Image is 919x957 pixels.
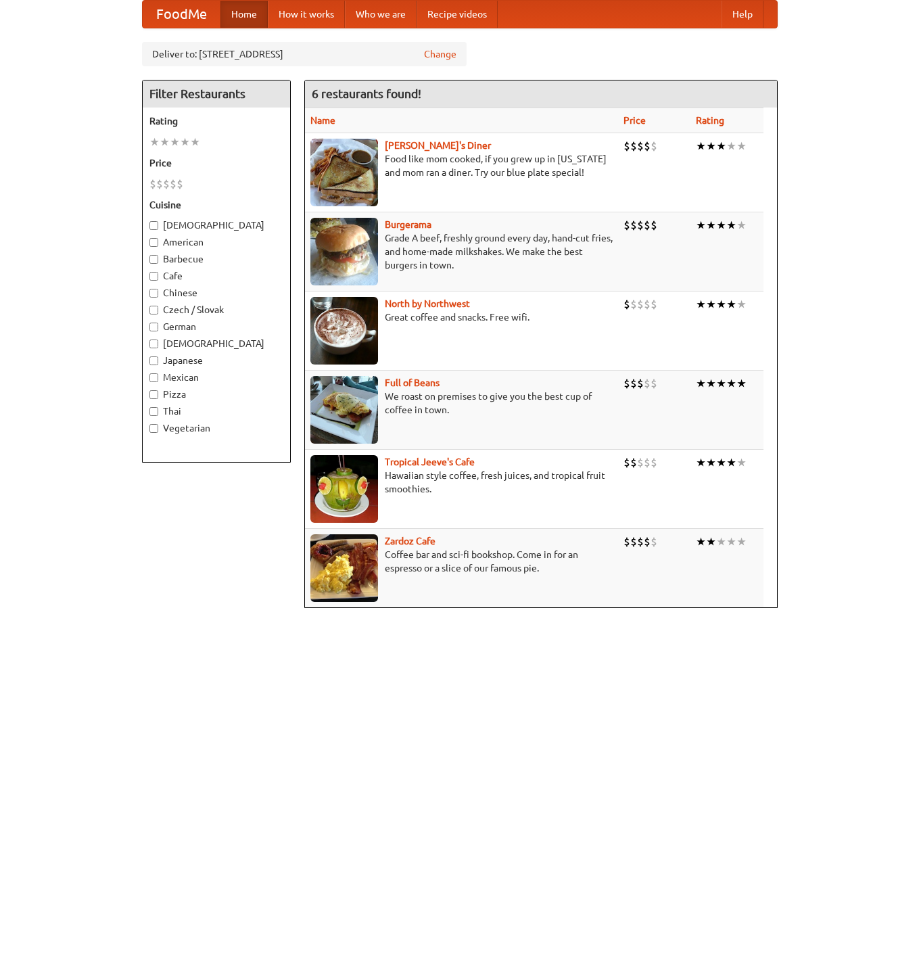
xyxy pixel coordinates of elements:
[310,115,335,126] a: Name
[149,255,158,264] input: Barbecue
[149,337,283,350] label: [DEMOGRAPHIC_DATA]
[696,455,706,470] li: ★
[726,376,736,391] li: ★
[176,177,183,191] li: $
[706,534,716,549] li: ★
[149,218,283,232] label: [DEMOGRAPHIC_DATA]
[637,218,644,233] li: $
[310,534,378,602] img: zardoz.jpg
[696,218,706,233] li: ★
[385,377,440,388] a: Full of Beans
[630,297,637,312] li: $
[716,139,726,154] li: ★
[385,536,435,546] a: Zardoz Cafe
[149,371,283,384] label: Mexican
[736,139,747,154] li: ★
[143,1,220,28] a: FoodMe
[385,457,475,467] b: Tropical Jeeve's Cafe
[726,218,736,233] li: ★
[696,534,706,549] li: ★
[149,269,283,283] label: Cafe
[149,177,156,191] li: $
[149,303,283,317] label: Czech / Slovak
[385,140,491,151] b: [PERSON_NAME]'s Diner
[149,252,283,266] label: Barbecue
[142,42,467,66] div: Deliver to: [STREET_ADDRESS]
[149,404,283,418] label: Thai
[623,534,630,549] li: $
[644,376,651,391] li: $
[623,376,630,391] li: $
[716,534,726,549] li: ★
[644,297,651,312] li: $
[651,376,657,391] li: $
[149,320,283,333] label: German
[149,373,158,382] input: Mexican
[726,455,736,470] li: ★
[726,297,736,312] li: ★
[310,548,613,575] p: Coffee bar and sci-fi bookshop. Come in for an espresso or a slice of our famous pie.
[637,297,644,312] li: $
[722,1,763,28] a: Help
[190,135,200,149] li: ★
[696,115,724,126] a: Rating
[644,534,651,549] li: $
[630,455,637,470] li: $
[651,218,657,233] li: $
[696,139,706,154] li: ★
[268,1,345,28] a: How it works
[385,298,470,309] a: North by Northwest
[310,455,378,523] img: jeeves.jpg
[310,469,613,496] p: Hawaiian style coffee, fresh juices, and tropical fruit smoothies.
[706,139,716,154] li: ★
[736,297,747,312] li: ★
[149,289,158,298] input: Chinese
[160,135,170,149] li: ★
[651,139,657,154] li: $
[637,376,644,391] li: $
[726,534,736,549] li: ★
[637,534,644,549] li: $
[149,407,158,416] input: Thai
[310,390,613,417] p: We roast on premises to give you the best cup of coffee in town.
[149,286,283,300] label: Chinese
[149,388,283,401] label: Pizza
[623,455,630,470] li: $
[716,376,726,391] li: ★
[149,238,158,247] input: American
[644,455,651,470] li: $
[180,135,190,149] li: ★
[310,139,378,206] img: sallys.jpg
[149,221,158,230] input: [DEMOGRAPHIC_DATA]
[417,1,498,28] a: Recipe videos
[736,534,747,549] li: ★
[220,1,268,28] a: Home
[163,177,170,191] li: $
[716,455,726,470] li: ★
[149,356,158,365] input: Japanese
[310,297,378,365] img: north.jpg
[149,156,283,170] h5: Price
[312,87,421,100] ng-pluralize: 6 restaurants found!
[149,135,160,149] li: ★
[716,218,726,233] li: ★
[149,390,158,399] input: Pizza
[385,219,431,230] a: Burgerama
[736,455,747,470] li: ★
[706,218,716,233] li: ★
[310,376,378,444] img: beans.jpg
[706,297,716,312] li: ★
[716,297,726,312] li: ★
[149,354,283,367] label: Japanese
[143,80,290,108] h4: Filter Restaurants
[170,135,180,149] li: ★
[651,455,657,470] li: $
[630,534,637,549] li: $
[149,306,158,314] input: Czech / Slovak
[630,218,637,233] li: $
[310,231,613,272] p: Grade A beef, freshly ground every day, hand-cut fries, and home-made milkshakes. We make the bes...
[696,376,706,391] li: ★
